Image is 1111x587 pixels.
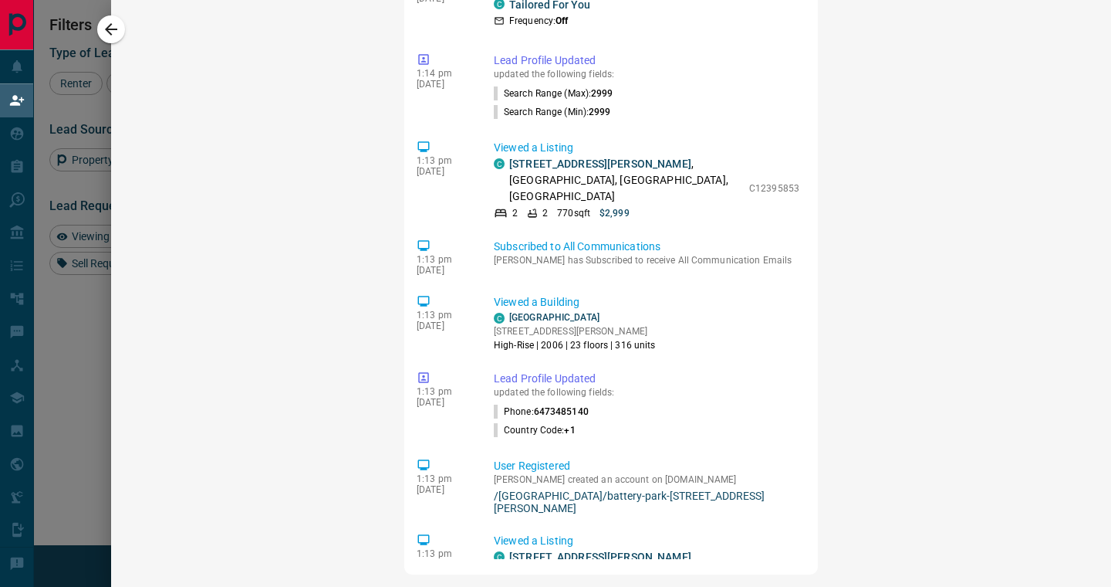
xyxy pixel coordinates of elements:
[494,53,799,69] p: Lead Profile Updated
[417,473,471,484] p: 1:13 pm
[417,79,471,90] p: [DATE]
[509,158,691,170] a: [STREET_ADDRESS][PERSON_NAME]
[494,87,613,100] p: Search Range (Max) :
[534,406,589,417] span: 6473485140
[494,387,799,398] p: updated the following fields:
[564,425,575,436] span: +1
[494,405,589,419] p: Phone :
[494,474,799,485] p: [PERSON_NAME] created an account on [DOMAIN_NAME]
[509,551,691,563] a: [STREET_ADDRESS][PERSON_NAME]
[494,255,799,266] p: [PERSON_NAME] has Subscribed to receive All Communication Emails
[509,156,741,205] p: , [GEOGRAPHIC_DATA], [GEOGRAPHIC_DATA], [GEOGRAPHIC_DATA]
[494,533,799,549] p: Viewed a Listing
[494,140,799,156] p: Viewed a Listing
[589,107,610,117] span: 2999
[512,206,518,220] p: 2
[494,294,799,310] p: Viewed a Building
[417,155,471,166] p: 1:13 pm
[417,397,471,408] p: [DATE]
[417,166,471,177] p: [DATE]
[494,458,799,474] p: User Registered
[494,105,611,119] p: Search Range (Min) :
[417,548,471,559] p: 1:13 pm
[494,239,799,255] p: Subscribed to All Communications
[599,206,630,220] p: $2,999
[749,182,799,195] p: C12395853
[417,68,471,79] p: 1:14 pm
[494,490,799,514] a: /[GEOGRAPHIC_DATA]/battery-park-[STREET_ADDRESS][PERSON_NAME]
[494,313,505,324] div: condos.ca
[494,338,656,352] p: High-Rise | 2006 | 23 floors | 316 units
[417,321,471,331] p: [DATE]
[494,423,576,437] p: Country Code :
[494,69,799,80] p: updated the following fields:
[417,254,471,265] p: 1:13 pm
[494,158,505,169] div: condos.ca
[494,371,799,387] p: Lead Profile Updated
[417,484,471,495] p: [DATE]
[591,88,613,99] span: 2999
[417,265,471,276] p: [DATE]
[417,386,471,397] p: 1:13 pm
[494,324,656,338] p: [STREET_ADDRESS][PERSON_NAME]
[557,206,590,220] p: 770 sqft
[494,551,505,562] div: condos.ca
[509,14,568,28] p: Frequency:
[542,206,548,220] p: 2
[509,312,599,323] a: [GEOGRAPHIC_DATA]
[555,15,568,26] strong: Off
[417,310,471,321] p: 1:13 pm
